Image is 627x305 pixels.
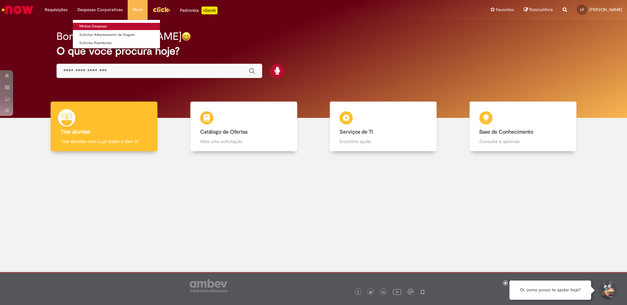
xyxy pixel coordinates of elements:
[1,3,34,16] img: ServiceNow
[45,7,68,13] span: Requisições
[479,138,567,145] p: Consulte e aprenda
[60,138,148,145] p: Tirar dúvidas com Lupi Assist e Gen Ai
[60,129,90,135] b: Tirar dúvidas
[77,7,123,13] span: Despesas Corporativas
[73,31,160,39] a: Solicitar Adiantamento de Viagem
[340,138,427,145] p: Encontre ajuda
[72,20,160,49] ul: Despesas Corporativas
[201,7,217,14] p: +GenAi
[393,287,401,296] img: logo_footer_youtube.png
[420,289,426,295] img: logo_footer_naosei.png
[180,7,217,14] div: Padroniza
[56,31,182,42] h2: Bom dia, [PERSON_NAME]
[589,7,622,12] span: [PERSON_NAME]
[382,290,385,294] img: logo_footer_linkedin.png
[479,129,533,135] b: Base de Conhecimento
[529,7,553,13] span: Rascunhos
[369,291,372,294] img: logo_footer_twitter.png
[340,129,373,135] b: Serviços de TI
[598,281,617,300] button: Iniciar Conversa de Suporte
[34,102,174,152] a: Tirar dúvidas Tirar dúvidas com Lupi Assist e Gen Ai
[453,102,593,152] a: Base de Conhecimento Consulte e aprenda
[153,5,170,14] img: click_logo_yellow_360x200.png
[73,40,160,47] a: Solicitar Reembolso
[133,7,143,13] span: More
[313,102,453,152] a: Serviços de TI Encontre ajuda
[408,289,413,295] img: logo_footer_workplace.png
[200,129,248,135] b: Catálogo de Ofertas
[73,23,160,30] a: Minhas Despesas
[356,291,360,294] img: logo_footer_facebook.png
[174,102,314,152] a: Catálogo de Ofertas Abra uma solicitação
[56,45,571,57] h2: O que você procura hoje?
[200,138,287,145] p: Abra uma solicitação
[496,7,514,13] span: Favoritos
[182,32,191,41] img: happy-face.png
[524,7,553,13] a: Rascunhos
[190,279,227,292] img: logo_footer_ambev_rotulo_gray.png
[509,281,591,300] div: Oi, como posso te ajudar hoje?
[580,8,584,12] span: LF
